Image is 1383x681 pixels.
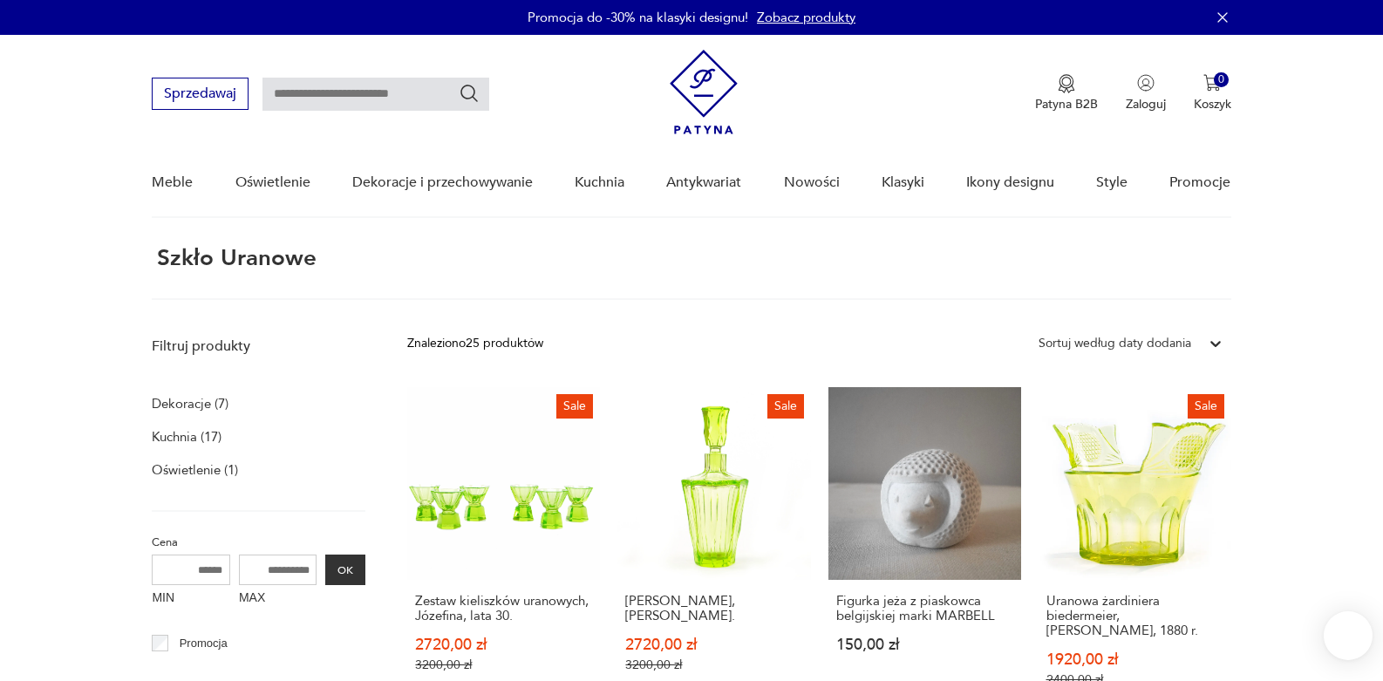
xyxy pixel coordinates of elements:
a: Klasyki [882,149,924,216]
button: Zaloguj [1126,74,1166,112]
a: Style [1096,149,1128,216]
p: Zaloguj [1126,96,1166,112]
button: OK [325,555,365,585]
a: Oświetlenie (1) [152,458,238,482]
a: Meble [152,149,193,216]
button: 0Koszyk [1194,74,1231,112]
p: 150,00 zł [836,637,1013,652]
img: Patyna - sklep z meblami i dekoracjami vintage [670,50,738,134]
label: MAX [239,585,317,613]
h1: szkło uranowe [152,246,317,270]
p: Patyna B2B [1035,96,1098,112]
iframe: Smartsupp widget button [1324,611,1373,660]
a: Oświetlenie [235,149,310,216]
p: 3200,00 zł [415,657,592,672]
a: Dekoracje (7) [152,392,228,416]
p: Filtruj produkty [152,337,365,356]
p: Promocja do -30% na klasyki designu! [528,9,748,26]
p: 1920,00 zł [1046,652,1223,667]
p: Cena [152,533,365,552]
p: Promocja [180,634,228,653]
a: Promocje [1169,149,1230,216]
div: Sortuj według daty dodania [1039,334,1191,353]
p: 2720,00 zł [625,637,802,652]
button: Sprzedawaj [152,78,249,110]
a: Ikony designu [966,149,1054,216]
label: MIN [152,585,230,613]
a: Ikona medaluPatyna B2B [1035,74,1098,112]
a: Kuchnia [575,149,624,216]
h3: Figurka jeża z piaskowca belgijskiej marki MARBELL [836,594,1013,623]
h3: Zestaw kieliszków uranowych, Józefina, lata 30. [415,594,592,623]
div: 0 [1214,72,1229,87]
p: Koszyk [1194,96,1231,112]
a: Dekoracje i przechowywanie [352,149,533,216]
a: Nowości [784,149,840,216]
a: Antykwariat [666,149,741,216]
a: Zobacz produkty [757,9,855,26]
h3: Uranowa żardiniera biedermeier, [PERSON_NAME], 1880 r. [1046,594,1223,638]
a: Kuchnia (17) [152,425,221,449]
button: Patyna B2B [1035,74,1098,112]
div: Znaleziono 25 produktów [407,334,543,353]
p: 3200,00 zł [625,657,802,672]
img: Ikona medalu [1058,74,1075,93]
img: Ikonka użytkownika [1137,74,1155,92]
button: Szukaj [459,83,480,104]
h3: [PERSON_NAME], [PERSON_NAME]. [625,594,802,623]
img: Ikona koszyka [1203,74,1221,92]
p: 2720,00 zł [415,637,592,652]
a: Sprzedawaj [152,89,249,101]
